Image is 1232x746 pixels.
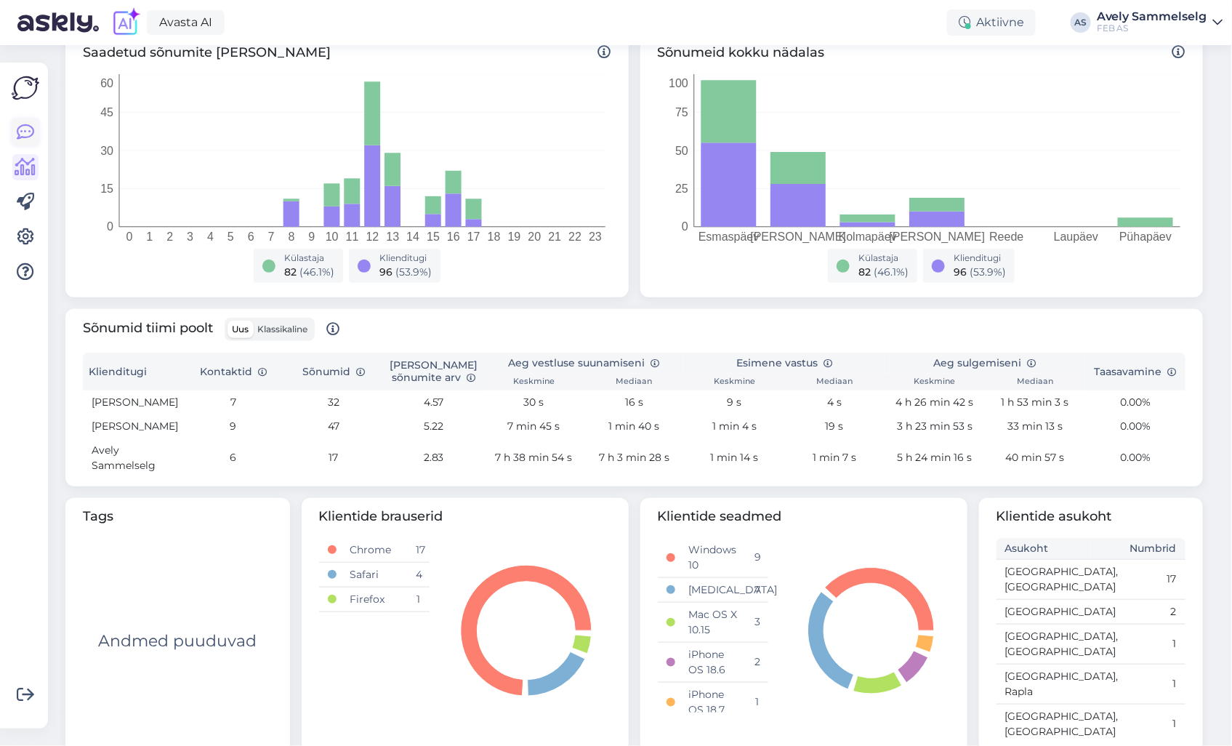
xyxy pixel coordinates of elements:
th: Sõnumid [283,353,384,390]
tspan: 1 [146,230,153,243]
td: 1 [1091,704,1185,744]
tspan: 20 [528,230,541,243]
tspan: 4 [207,230,214,243]
span: Sõnumeid kokku nädalas [658,43,1186,63]
th: Klienditugi [83,353,183,390]
td: 17 [407,538,429,563]
div: Klienditugi [954,252,1006,265]
td: 1 h 53 min 3 s [985,390,1085,414]
span: ( 46.1 %) [874,265,909,278]
span: Tags [83,507,273,526]
tspan: 0 [126,230,132,243]
td: Windows 10 [680,538,746,578]
td: 1 [407,587,429,611]
tspan: 8 [288,230,294,243]
th: Aeg sulgemiseni [885,353,1085,374]
th: Esimene vastus [684,353,885,374]
td: 17 [283,438,384,478]
th: Keskmine [684,374,784,390]
tspan: 60 [100,77,113,89]
td: iPhone OS 18.7 [680,682,746,722]
tspan: 6 [248,230,254,243]
tspan: 15 [427,230,440,243]
th: Mediaan [985,374,1085,390]
td: 7 h 38 min 54 s [484,438,584,478]
td: [GEOGRAPHIC_DATA], [GEOGRAPHIC_DATA] [997,559,1091,599]
tspan: Pühapäev [1119,230,1172,243]
div: AS [1071,12,1091,33]
span: Klientide seadmed [658,507,950,526]
tspan: 12 [366,230,379,243]
td: 30 s [484,390,584,414]
span: 96 [379,265,392,278]
div: Aktiivne [947,9,1036,36]
tspan: 25 [675,183,688,195]
td: [GEOGRAPHIC_DATA], [GEOGRAPHIC_DATA] [997,624,1091,664]
td: Firefox [341,587,407,611]
tspan: 2 [166,230,173,243]
tspan: 22 [568,230,581,243]
td: Safari [341,562,407,587]
div: Avely Sammelselg [1097,11,1207,23]
tspan: 21 [548,230,561,243]
tspan: 23 [589,230,602,243]
td: 3 h 23 min 53 s [885,414,985,438]
tspan: 18 [488,230,501,243]
td: 16 s [584,390,685,414]
td: 4 s [784,390,885,414]
span: 82 [858,265,871,278]
tspan: Esmaspäev [698,230,759,243]
span: ( 53.9 %) [970,265,1006,278]
tspan: 13 [386,230,399,243]
tspan: 0 [682,221,688,233]
td: 7 [746,577,768,602]
tspan: 45 [100,106,113,119]
tspan: 9 [308,230,315,243]
td: 6 [183,438,283,478]
tspan: 11 [346,230,359,243]
td: [GEOGRAPHIC_DATA] [997,599,1091,624]
tspan: 19 [508,230,521,243]
div: Külastaja [858,252,909,265]
td: 2.83 [384,438,484,478]
tspan: 5 [228,230,234,243]
td: Chrome [341,538,407,563]
th: Mediaan [784,374,885,390]
td: Avely Sammelselg [83,438,183,478]
span: Saadetud sõnumite [PERSON_NAME] [83,43,611,63]
th: [PERSON_NAME] sõnumite arv [384,353,484,390]
tspan: [PERSON_NAME] [889,230,985,244]
span: Klientide asukoht [997,507,1186,526]
div: Klienditugi [379,252,432,265]
td: [GEOGRAPHIC_DATA], Rapla [997,664,1091,704]
td: 33 min 13 s [985,414,1085,438]
tspan: 100 [669,77,688,89]
tspan: 3 [187,230,193,243]
td: Mac OS X 10.15 [680,602,746,642]
td: 1 min 7 s [784,438,885,478]
td: 1 min 40 s [584,414,685,438]
span: 82 [284,265,297,278]
td: 1 min 14 s [684,438,784,478]
td: 9 [746,538,768,578]
td: 7 [183,390,283,414]
td: 0.00% [1085,414,1185,438]
th: Mediaan [584,374,685,390]
span: Klassikaline [257,324,307,334]
td: 2 [746,642,768,682]
tspan: 0 [107,221,113,233]
div: Külastaja [284,252,334,265]
td: 4 [407,562,429,587]
img: explore-ai [110,7,141,38]
span: 96 [954,265,967,278]
tspan: Kolmapäev [838,230,896,243]
a: Avasta AI [147,10,225,35]
td: 0.00% [1085,438,1185,478]
th: Asukoht [997,538,1091,560]
td: 1 [746,682,768,722]
div: Andmed puuduvad [98,629,257,653]
tspan: 75 [675,106,688,119]
span: ( 46.1 %) [299,265,334,278]
tspan: Laupäev [1053,230,1098,243]
td: 7 h 3 min 28 s [584,438,685,478]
